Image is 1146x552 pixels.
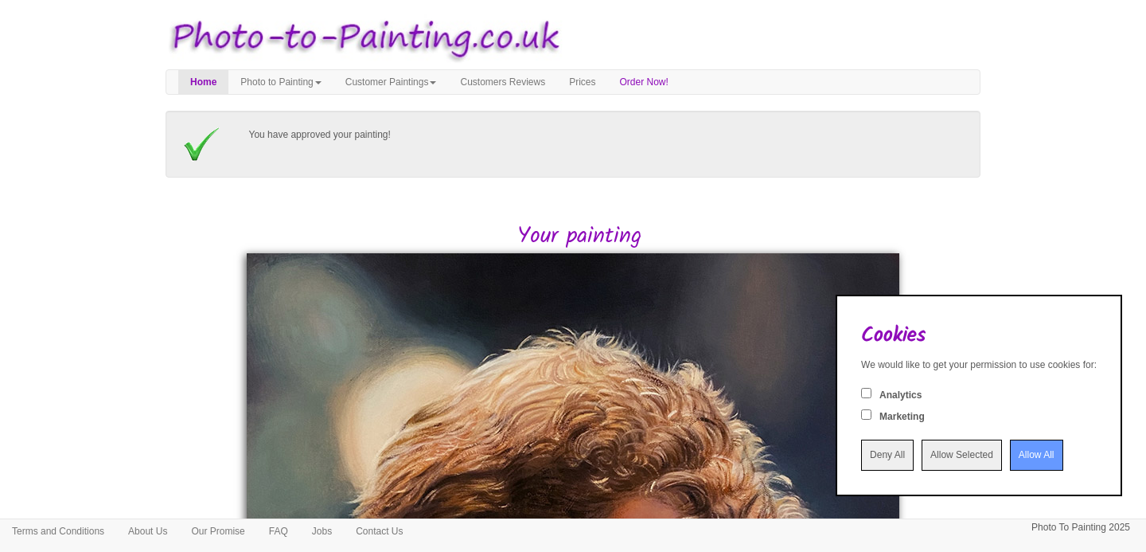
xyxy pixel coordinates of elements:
[1010,440,1063,471] input: Allow All
[177,225,980,249] h2: Your painting
[344,519,415,543] a: Contact Us
[158,8,565,69] img: Photo to Painting
[228,70,333,94] a: Photo to Painting
[879,410,925,424] label: Marketing
[257,519,300,543] a: FAQ
[608,70,680,94] a: Order Now!
[557,70,607,94] a: Prices
[333,70,449,94] a: Customer Paintings
[861,358,1097,372] div: We would like to get your permission to use cookies for:
[922,440,1002,471] input: Allow Selected
[879,389,922,402] label: Analytics
[181,127,221,162] img: Approved
[178,70,228,94] a: Home
[861,324,1097,347] h2: Cookies
[179,519,256,543] a: Our Promise
[249,127,965,143] p: You have approved your painting!
[116,519,179,543] a: About Us
[861,440,914,471] input: Deny All
[300,519,344,543] a: Jobs
[448,70,557,94] a: Customers Reviews
[1031,519,1130,536] p: Photo To Painting 2025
